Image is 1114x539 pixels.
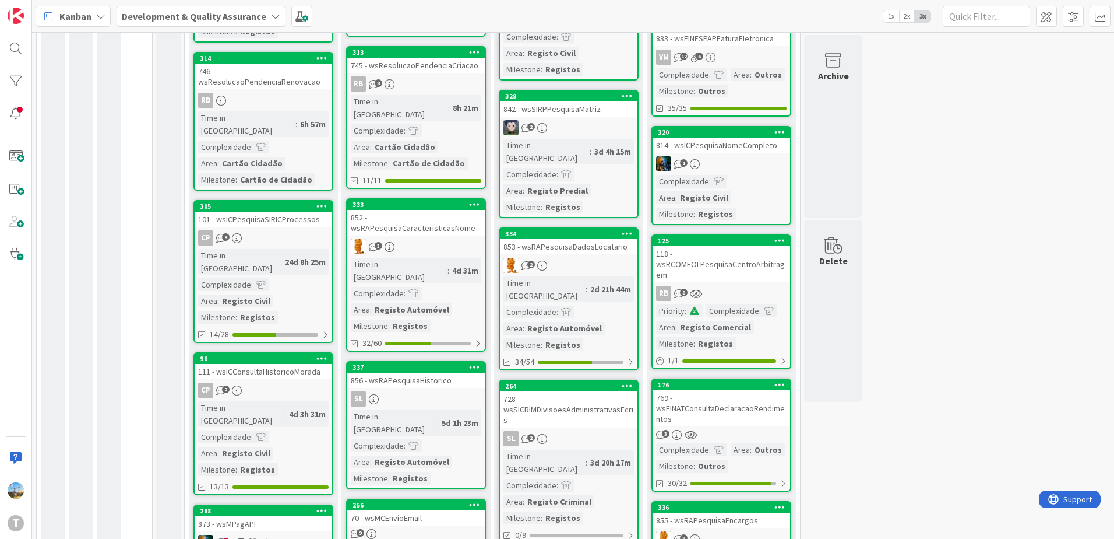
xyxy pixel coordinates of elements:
span: : [556,30,558,43]
span: 11/11 [362,174,382,187]
div: RB [653,286,790,301]
div: 3d 20h 17m [587,456,634,469]
span: 2 [527,123,535,131]
img: Visit kanbanzone.com [8,8,24,24]
div: RB [347,76,485,92]
span: : [217,295,219,307]
div: Registos [237,463,278,476]
span: : [448,101,450,114]
span: Support [24,2,53,16]
a: 314746 - wsResolucaoPendenciaRenovacaoRBTime in [GEOGRAPHIC_DATA]:6h 57mComplexidade:Area:Cartão ... [193,52,333,191]
div: 334853 - wsRAPesquisaDadosLocatario [500,229,637,254]
div: Registo Civil [677,191,731,204]
span: : [404,439,406,452]
div: 853 - wsRAPesquisaDadosLocatario [500,239,637,254]
div: Milestone [503,63,541,76]
span: 12 [680,52,688,60]
div: Archive [818,69,849,83]
span: : [541,201,542,213]
span: : [586,456,587,469]
div: 24d 8h 25m [282,256,329,268]
div: Registos [542,201,583,213]
span: Kanban [59,9,91,23]
div: Milestone [503,512,541,524]
img: RL [503,258,519,273]
div: 833 - wsFINESPAPFaturaEletronica [653,20,790,46]
div: Area [731,443,750,456]
div: Complexidade [198,278,251,291]
div: 96111 - wsICConsultaHistoricoMorada [195,353,332,379]
div: Registos [542,338,583,351]
div: Milestone [351,320,388,332]
span: : [556,306,558,318]
div: Area [198,447,217,460]
div: 334 [505,230,637,238]
div: 333 [352,201,485,209]
span: : [235,463,237,476]
div: Registos [695,208,736,220]
img: LS [503,120,519,135]
div: 288873 - wsMPagAPI [195,506,332,531]
div: RB [351,76,366,92]
div: Registo Criminal [524,495,594,508]
span: : [370,141,372,153]
div: 320 [658,128,790,136]
div: RB [195,93,332,108]
div: Registos [390,472,431,485]
span: : [280,256,282,268]
div: 852 - wsRAPesquisaCaracteristicasNome [347,210,485,236]
div: Time in [GEOGRAPHIC_DATA] [503,450,586,475]
input: Quick Filter... [943,6,1030,27]
span: : [541,338,542,351]
span: : [675,191,677,204]
div: VM [656,50,671,65]
div: 3d 4h 15m [591,145,634,158]
div: Priority [656,304,685,317]
span: : [541,63,542,76]
div: Milestone [351,157,388,170]
div: 305101 - wsICPesquisaSIRICProcessos [195,201,332,227]
div: 118 - wsRCOMEOLPesquisaCentroArbitragem [653,246,790,282]
div: 337856 - wsRAPesquisaHistorico [347,362,485,388]
div: 6h 57m [297,118,329,131]
span: : [251,278,253,291]
div: 842 - wsSIRPPesquisaMatriz [500,101,637,117]
div: Outros [752,68,785,81]
span: 34/54 [515,356,534,368]
div: Time in [GEOGRAPHIC_DATA] [198,401,284,427]
div: SL [500,431,637,446]
div: 336 [653,502,790,513]
div: Complexidade [351,124,404,137]
div: 336 [658,503,790,512]
div: Complexidade [503,479,556,492]
div: 314 [200,54,332,62]
div: Complexidade [656,68,709,81]
div: Time in [GEOGRAPHIC_DATA] [198,111,295,137]
div: Time in [GEOGRAPHIC_DATA] [503,276,586,302]
div: Cartão de Cidadão [390,157,468,170]
div: 5d 1h 23m [439,416,481,429]
img: DG [8,482,24,499]
b: Development & Quality Assurance [122,10,266,22]
div: Time in [GEOGRAPHIC_DATA] [198,249,280,275]
div: Area [351,456,370,468]
a: 125118 - wsRCOMEOLPesquisaCentroArbitragemRBPriority:Complexidade:Area:Registo ComercialMilestone... [651,235,791,369]
div: T [8,515,24,531]
span: 1x [883,10,899,22]
div: Registo Automóvel [372,456,452,468]
div: Time in [GEOGRAPHIC_DATA] [351,258,447,283]
span: : [693,208,695,220]
span: : [685,304,686,317]
div: 256 [347,500,485,510]
a: 334853 - wsRAPesquisaDadosLocatarioRLTime in [GEOGRAPHIC_DATA]:2d 21h 44mComplexidade:Area:Regist... [499,228,639,370]
div: Complexidade [198,430,251,443]
div: 320 [653,127,790,138]
div: Complexidade [706,304,759,317]
a: 328842 - wsSIRPPesquisaMatrizLSTime in [GEOGRAPHIC_DATA]:3d 4h 15mComplexidade:Area:Registo Predi... [499,90,639,218]
div: Area [351,141,370,153]
div: 4d 3h 31m [286,408,329,421]
div: 101 - wsICPesquisaSIRICProcessos [195,212,332,227]
div: 855 - wsRAPesquisaEncargos [653,513,790,528]
a: 176769 - wsFINATConsultaDeclaracaoRendimentosComplexidade:Area:OutrosMilestone:Outros30/32 [651,379,791,492]
div: LS [500,120,637,135]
